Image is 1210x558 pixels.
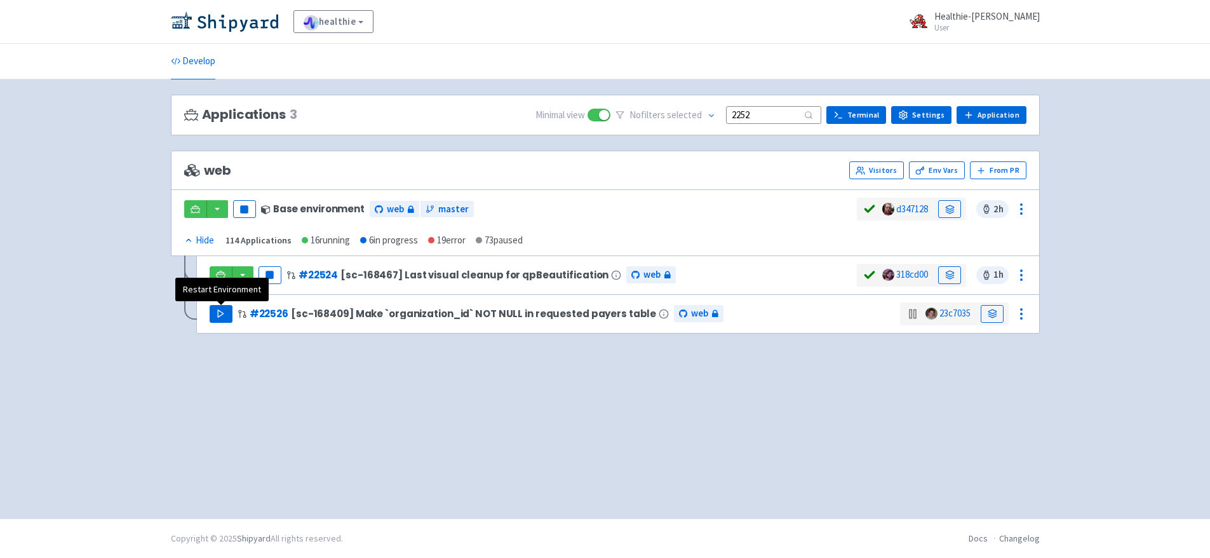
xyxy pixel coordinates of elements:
a: Changelog [999,533,1040,544]
span: [sc-168467] Last visual cleanup for qpBeautification [340,269,608,280]
span: Healthie-[PERSON_NAME] [934,10,1040,22]
span: [sc-168409] Make `organization_id` NOT NULL in requested payers table [291,308,656,319]
div: Hide [184,233,214,248]
span: Minimal view [535,108,585,123]
div: Copyright © 2025 All rights reserved. [171,532,343,545]
span: 2 h [976,200,1009,218]
span: web [643,268,661,282]
span: selected [667,109,702,121]
a: Settings [891,106,951,124]
a: web [370,201,419,218]
img: Shipyard logo [171,11,278,32]
span: 1 h [976,266,1009,284]
div: 6 in progress [360,233,418,248]
a: web [674,305,723,322]
a: Healthie-[PERSON_NAME] User [901,11,1040,32]
a: Develop [171,44,215,79]
a: #22524 [299,268,338,282]
div: Base environment [261,203,365,214]
a: Docs [969,533,988,544]
button: Play [210,305,232,323]
a: 23c7035 [939,307,971,319]
h3: Applications [184,107,297,122]
a: master [420,201,474,218]
button: Pause [233,200,256,218]
button: Hide [184,233,215,248]
span: web [691,306,708,321]
a: Shipyard [237,533,271,544]
span: 3 [290,107,297,122]
small: User [934,24,1040,32]
a: Terminal [826,106,886,124]
div: 73 paused [476,233,523,248]
a: 318cd00 [896,268,928,280]
a: d347128 [896,203,928,215]
span: web [387,202,404,217]
a: Visitors [849,161,904,179]
button: From PR [970,161,1026,179]
button: Pause [259,266,281,284]
input: Search... [726,106,821,123]
span: master [438,202,469,217]
div: 114 Applications [225,233,292,248]
span: web [184,163,231,178]
a: Env Vars [909,161,965,179]
div: 19 error [428,233,466,248]
a: healthie [293,10,374,33]
a: web [626,266,676,283]
div: 16 running [302,233,350,248]
span: No filter s [629,108,702,123]
a: #22526 [250,307,288,320]
a: Application [957,106,1026,124]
